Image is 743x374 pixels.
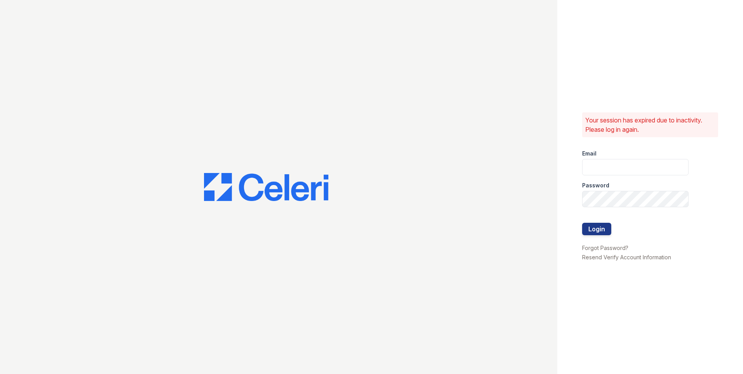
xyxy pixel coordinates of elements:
[582,182,609,189] label: Password
[204,173,328,201] img: CE_Logo_Blue-a8612792a0a2168367f1c8372b55b34899dd931a85d93a1a3d3e32e68fde9ad4.png
[582,150,596,157] label: Email
[582,223,611,235] button: Login
[582,245,628,251] a: Forgot Password?
[585,115,715,134] p: Your session has expired due to inactivity. Please log in again.
[582,254,671,260] a: Resend Verify Account Information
